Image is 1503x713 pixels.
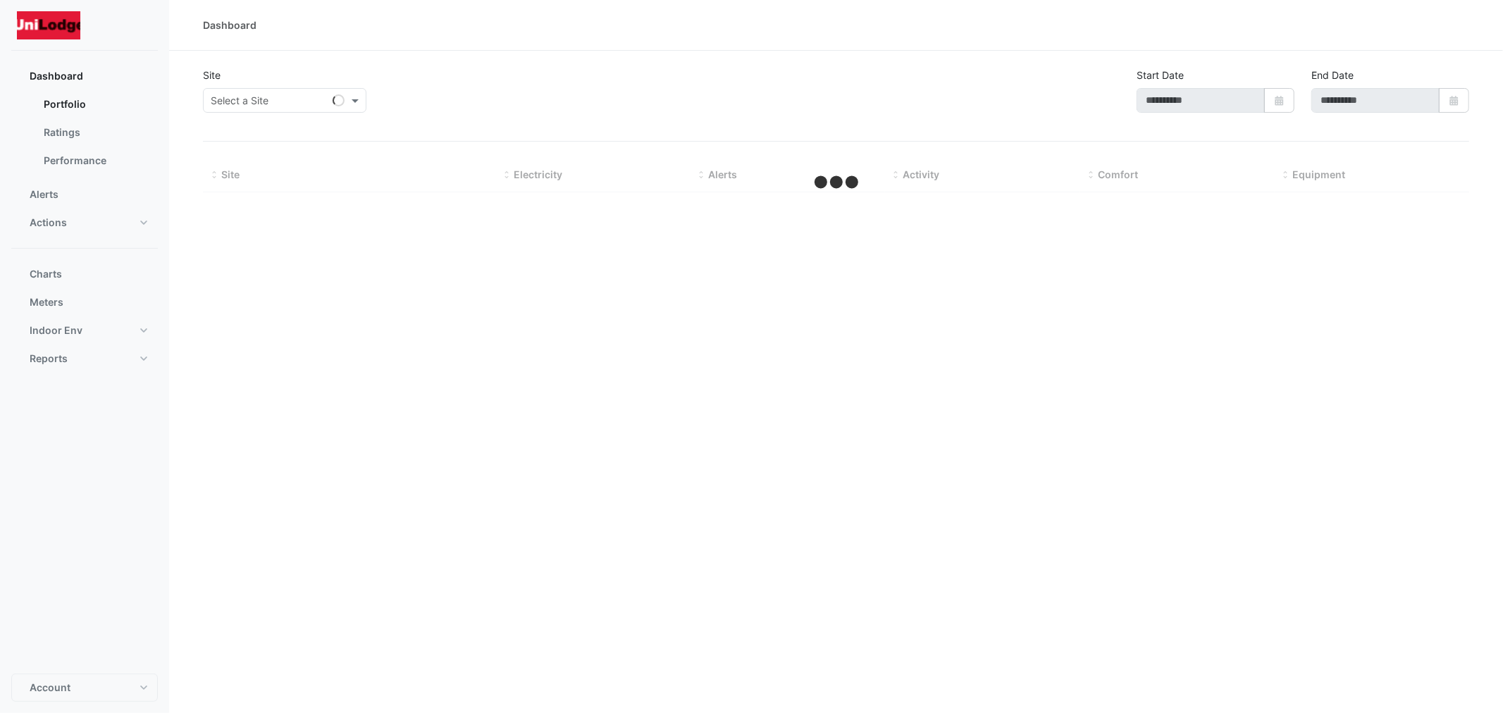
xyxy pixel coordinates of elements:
span: Comfort [1098,168,1138,180]
span: Indoor Env [30,323,82,337]
button: Reports [11,345,158,373]
span: Dashboard [30,69,83,83]
span: Activity [903,168,940,180]
span: Actions [30,216,67,230]
span: Account [30,681,70,695]
span: Electricity [514,168,562,180]
label: End Date [1311,68,1354,82]
a: Ratings [32,118,158,147]
img: Company Logo [17,11,80,39]
button: Alerts [11,180,158,209]
span: Site [221,168,240,180]
span: Charts [30,267,62,281]
span: Reports [30,352,68,366]
button: Meters [11,288,158,316]
span: Alerts [708,168,737,180]
button: Charts [11,260,158,288]
span: Equipment [1293,168,1346,180]
a: Portfolio [32,90,158,118]
label: Start Date [1137,68,1184,82]
button: Account [11,674,158,702]
div: Dashboard [203,18,256,32]
button: Indoor Env [11,316,158,345]
a: Performance [32,147,158,175]
span: Alerts [30,187,58,201]
span: Meters [30,295,63,309]
button: Dashboard [11,62,158,90]
div: Dashboard [11,90,158,180]
label: Site [203,68,221,82]
button: Actions [11,209,158,237]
